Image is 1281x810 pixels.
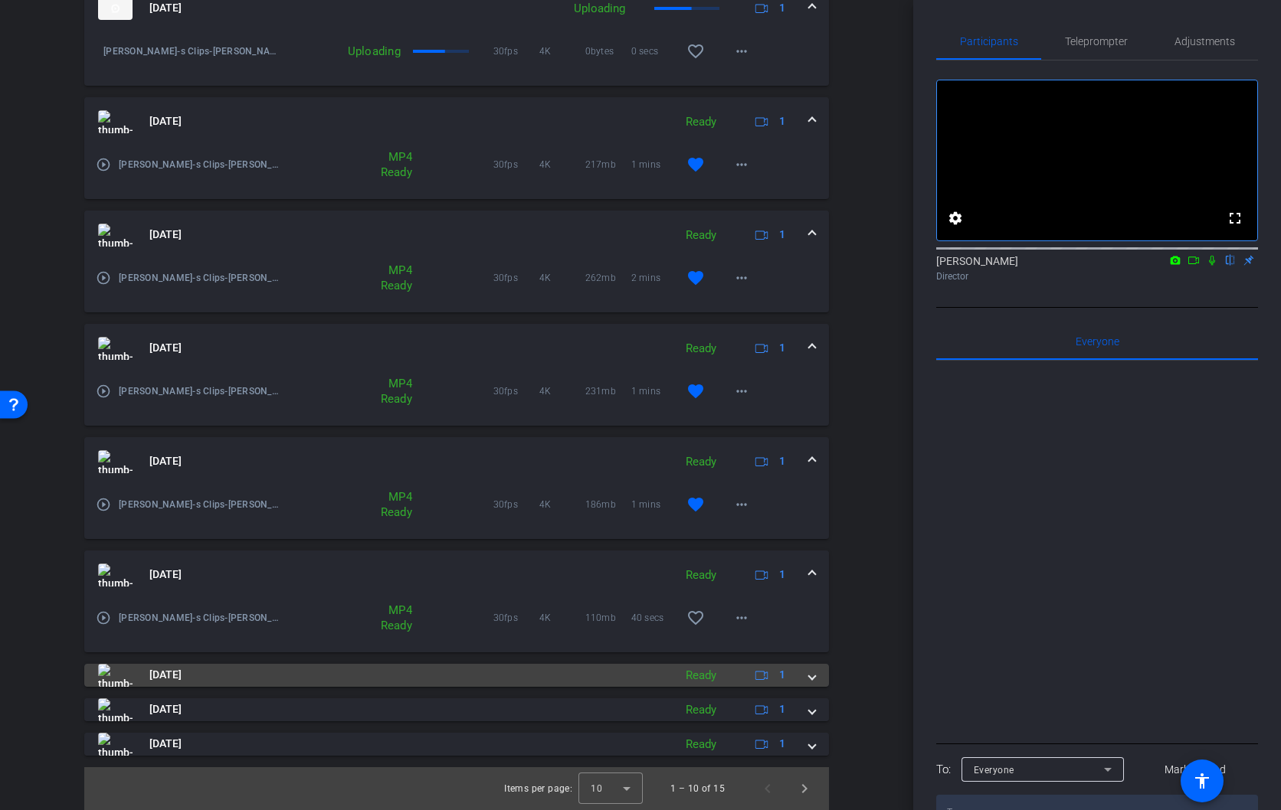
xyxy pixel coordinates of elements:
span: 4K [539,497,585,512]
span: 262mb [585,270,631,286]
span: 30fps [493,384,539,399]
button: Previous page [749,770,786,807]
span: 1 [779,736,785,752]
span: 231mb [585,384,631,399]
div: Items per page: [504,781,572,796]
span: [DATE] [149,567,182,583]
span: [DATE] [149,701,182,717]
img: thumb-nail [98,110,133,133]
span: 110mb [585,610,631,625]
mat-icon: more_horiz [732,382,751,400]
span: 4K [539,44,585,59]
span: 40 secs [631,610,677,625]
div: MP4 Ready [357,263,420,293]
div: thumb-nail[DATE]Uploading1 [84,33,829,86]
img: thumb-nail [98,664,133,687]
mat-icon: play_circle_outline [96,157,111,172]
span: 1 [779,567,785,583]
span: 30fps [493,610,539,625]
img: thumb-nail [98,450,133,473]
mat-icon: play_circle_outline [96,497,111,512]
span: 1 [779,701,785,717]
div: 1 – 10 of 15 [670,781,725,796]
div: Ready [678,701,724,719]
span: 30fps [493,497,539,512]
span: 1 mins [631,157,677,172]
span: 4K [539,384,585,399]
span: 186mb [585,497,631,512]
div: thumb-nail[DATE]Ready1 [84,486,829,539]
span: 0 secs [631,44,677,59]
mat-icon: favorite [686,495,705,514]
div: MP4 Ready [357,489,420,520]
img: thumb-nail [98,733,133,756]
span: [PERSON_NAME]-s Clips-[PERSON_NAME]-2025-08-19-12-12-05-142-0 [119,270,283,286]
div: Ready [678,736,724,753]
mat-icon: favorite [686,155,705,174]
span: Everyone [1076,336,1119,347]
div: thumb-nail[DATE]Ready1 [84,146,829,199]
div: MP4 Ready [357,149,420,180]
span: [PERSON_NAME]-s Clips-[PERSON_NAME]-2025-08-19-12-06-20-434-0 [119,610,283,625]
span: 30fps [493,270,539,286]
img: thumb-nail [98,224,133,247]
span: 1 [779,227,785,243]
span: 4K [539,610,585,625]
mat-expansion-panel-header: thumb-nail[DATE]Ready1 [84,211,829,260]
span: [DATE] [149,113,182,129]
mat-icon: play_circle_outline [96,384,111,399]
mat-icon: fullscreen [1226,209,1244,227]
span: Everyone [974,765,1014,776]
div: Director [936,269,1258,283]
mat-expansion-panel-header: thumb-nail[DATE]Ready1 [84,733,829,756]
div: Ready [678,340,724,358]
mat-expansion-panel-header: thumb-nail[DATE]Ready1 [84,664,829,687]
mat-icon: more_horiz [732,42,751,60]
div: Uploading [283,44,408,59]
div: Ready [678,667,724,684]
mat-expansion-panel-header: thumb-nail[DATE]Ready1 [84,437,829,486]
mat-icon: accessibility [1193,772,1211,790]
mat-icon: play_circle_outline [96,610,111,625]
div: MP4 Ready [357,376,420,407]
mat-icon: play_circle_outline [96,270,111,286]
button: Mark all read [1133,756,1259,783]
span: [DATE] [149,736,182,752]
span: 0bytes [585,44,631,59]
mat-icon: favorite [686,382,705,400]
mat-expansion-panel-header: thumb-nail[DATE]Ready1 [84,97,829,146]
mat-icon: settings [946,209,965,227]
mat-icon: more_horiz [732,495,751,514]
div: Ready [678,227,724,244]
mat-icon: more_horiz [732,269,751,287]
span: 1 [779,340,785,356]
span: 1 mins [631,497,677,512]
mat-expansion-panel-header: thumb-nail[DATE]Ready1 [84,324,829,373]
mat-icon: more_horiz [732,155,751,174]
span: [DATE] [149,227,182,243]
div: To: [936,761,951,779]
div: MP4 Ready [357,603,420,633]
mat-expansion-panel-header: thumb-nail[DATE]Ready1 [84,550,829,599]
div: [PERSON_NAME] [936,253,1258,283]
button: Next page [786,770,823,807]
span: Participants [960,36,1018,47]
span: 30fps [493,157,539,172]
mat-icon: flip [1221,253,1240,266]
span: [PERSON_NAME]-s Clips-[PERSON_NAME]-2025-08-19-12-07-39-696-0 [119,497,283,512]
span: [DATE] [149,667,182,683]
span: 217mb [585,157,631,172]
span: 4K [539,157,585,172]
mat-expansion-panel-header: thumb-nail[DATE]Ready1 [84,698,829,721]
mat-icon: favorite [686,269,705,287]
span: [PERSON_NAME]-s Clips-[PERSON_NAME]-2025-08-19-12-29-13-085-0 [103,44,283,59]
span: 2 mins [631,270,677,286]
span: Adjustments [1175,36,1235,47]
span: [DATE] [149,453,182,469]
img: thumb-nail [98,337,133,360]
span: [PERSON_NAME]-s Clips-[PERSON_NAME]-2025-08-19-12-14-52-439-0 [119,157,283,172]
span: [DATE] [149,340,182,356]
span: 1 [779,113,785,129]
span: 1 mins [631,384,677,399]
mat-icon: more_horiz [732,609,751,627]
